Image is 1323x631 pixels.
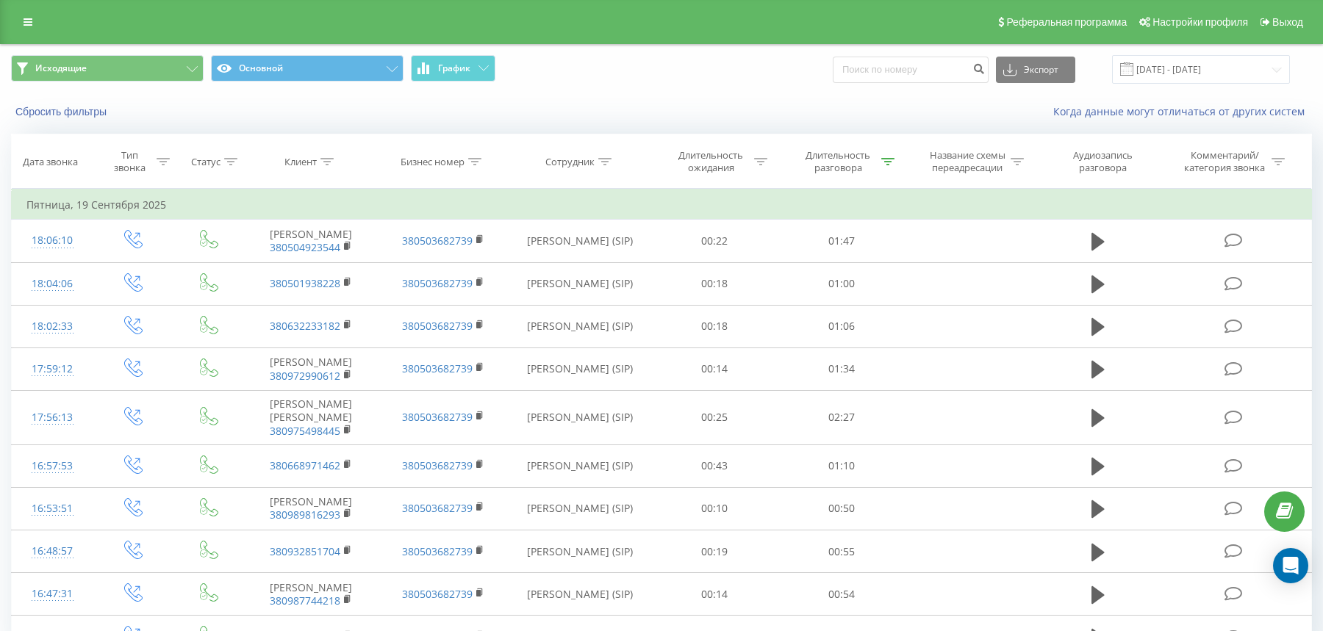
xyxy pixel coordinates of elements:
[26,580,78,608] div: 16:47:31
[270,544,340,558] a: 380932851704
[245,487,377,530] td: [PERSON_NAME]
[191,156,220,168] div: Статус
[270,508,340,522] a: 380989816293
[509,573,650,616] td: [PERSON_NAME] (SIP)
[778,347,906,390] td: 01:34
[270,276,340,290] a: 380501938228
[1182,149,1268,174] div: Комментарий/категория звонка
[270,369,340,383] a: 380972990612
[26,312,78,341] div: 18:02:33
[35,62,87,74] span: Исходящие
[651,220,778,262] td: 00:22
[778,262,906,305] td: 01:00
[26,226,78,255] div: 18:06:10
[1272,16,1303,28] span: Выход
[402,361,473,375] a: 380503682739
[778,573,906,616] td: 00:54
[509,220,650,262] td: [PERSON_NAME] (SIP)
[402,319,473,333] a: 380503682739
[799,149,878,174] div: Длительность разговора
[778,530,906,573] td: 00:55
[651,262,778,305] td: 00:18
[26,452,78,480] div: 16:57:53
[928,149,1007,174] div: Название схемы переадресации
[509,444,650,487] td: [PERSON_NAME] (SIP)
[12,190,1312,220] td: Пятница, 19 Сентября 2025
[211,55,404,82] button: Основной
[270,424,340,438] a: 380975498445
[401,156,465,168] div: Бизнес номер
[996,57,1075,83] button: Экспорт
[509,305,650,347] td: [PERSON_NAME] (SIP)
[26,537,78,566] div: 16:48:57
[438,63,470,73] span: График
[509,530,650,573] td: [PERSON_NAME] (SIP)
[26,355,78,383] div: 17:59:12
[1273,548,1308,583] div: Open Intercom Messenger
[402,501,473,515] a: 380503682739
[26,494,78,523] div: 16:53:51
[23,156,78,168] div: Дата звонка
[651,391,778,445] td: 00:25
[509,391,650,445] td: [PERSON_NAME] (SIP)
[26,403,78,432] div: 17:56:13
[778,220,906,262] td: 01:47
[270,594,340,607] a: 380987744218
[402,544,473,558] a: 380503682739
[651,573,778,616] td: 00:14
[545,156,595,168] div: Сотрудник
[509,262,650,305] td: [PERSON_NAME] (SIP)
[833,57,989,83] input: Поиск по номеру
[402,234,473,248] a: 380503682739
[778,444,906,487] td: 01:10
[778,305,906,347] td: 01:06
[245,347,377,390] td: [PERSON_NAME]
[672,149,750,174] div: Длительность ожидания
[411,55,495,82] button: График
[778,391,906,445] td: 02:27
[270,319,340,333] a: 380632233182
[11,55,204,82] button: Исходящие
[778,487,906,530] td: 00:50
[402,458,473,472] a: 380503682739
[1006,16,1127,28] span: Реферальная программа
[270,458,340,472] a: 380668971462
[651,487,778,530] td: 00:10
[1055,149,1151,174] div: Аудиозапись разговора
[270,240,340,254] a: 380504923544
[651,347,778,390] td: 00:14
[1053,104,1312,118] a: Когда данные могут отличаться от других систем
[651,444,778,487] td: 00:43
[651,305,778,347] td: 00:18
[245,220,377,262] td: [PERSON_NAME]
[651,530,778,573] td: 00:19
[245,573,377,616] td: [PERSON_NAME]
[1152,16,1248,28] span: Настройки профиля
[509,347,650,390] td: [PERSON_NAME] (SIP)
[106,149,154,174] div: Тип звонка
[26,270,78,298] div: 18:04:06
[245,391,377,445] td: [PERSON_NAME] [PERSON_NAME]
[284,156,317,168] div: Клиент
[509,487,650,530] td: [PERSON_NAME] (SIP)
[11,105,114,118] button: Сбросить фильтры
[402,276,473,290] a: 380503682739
[402,587,473,601] a: 380503682739
[402,410,473,424] a: 380503682739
